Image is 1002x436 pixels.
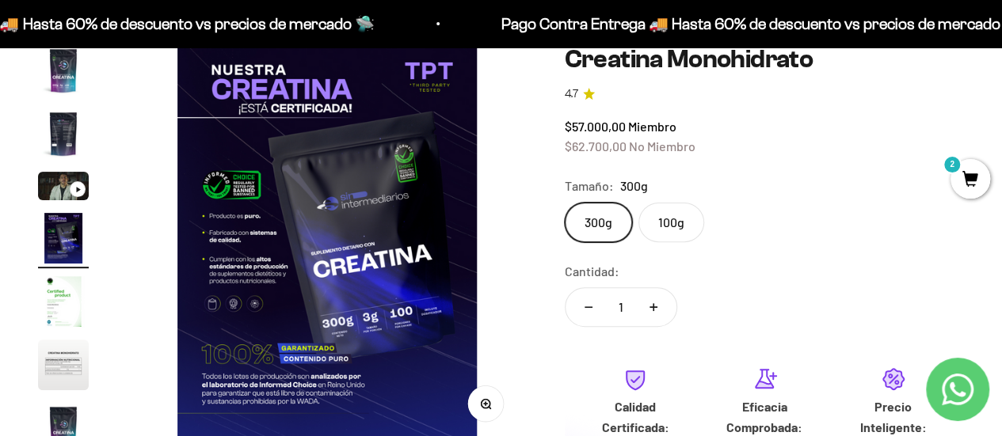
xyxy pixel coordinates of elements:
button: Reducir cantidad [566,288,611,326]
button: Ir al artículo 3 [38,172,89,205]
strong: Calidad Certificada: [601,399,669,434]
img: Creatina Monohidrato [38,108,89,159]
span: 300g [620,176,648,196]
button: Ir al artículo 6 [38,339,89,395]
span: $62.700,00 [565,138,627,154]
strong: Precio Inteligente: [860,399,927,434]
button: Ir al artículo 5 [38,276,89,332]
img: Creatina Monohidrato [38,213,89,263]
img: Creatina Monohidrato [38,276,89,327]
button: Aumentar cantidad [631,288,676,326]
h1: Creatina Monohidrato [565,45,964,73]
img: Creatina Monohidrato [38,339,89,390]
button: Ir al artículo 2 [38,108,89,164]
strong: Eficacia Comprobada: [726,399,802,434]
a: 2 [951,172,990,189]
button: Ir al artículo 1 [38,45,89,100]
span: 4.7 [565,85,578,103]
label: Cantidad: [565,261,619,282]
span: No Miembro [629,138,695,154]
img: Creatina Monohidrato [38,45,89,96]
legend: Tamaño: [565,176,614,196]
a: 4.74.7 de 5.0 estrellas [565,85,964,103]
button: Ir al artículo 4 [38,213,89,268]
span: Miembro [628,119,676,134]
mark: 2 [943,155,962,174]
span: $57.000,00 [565,119,626,134]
